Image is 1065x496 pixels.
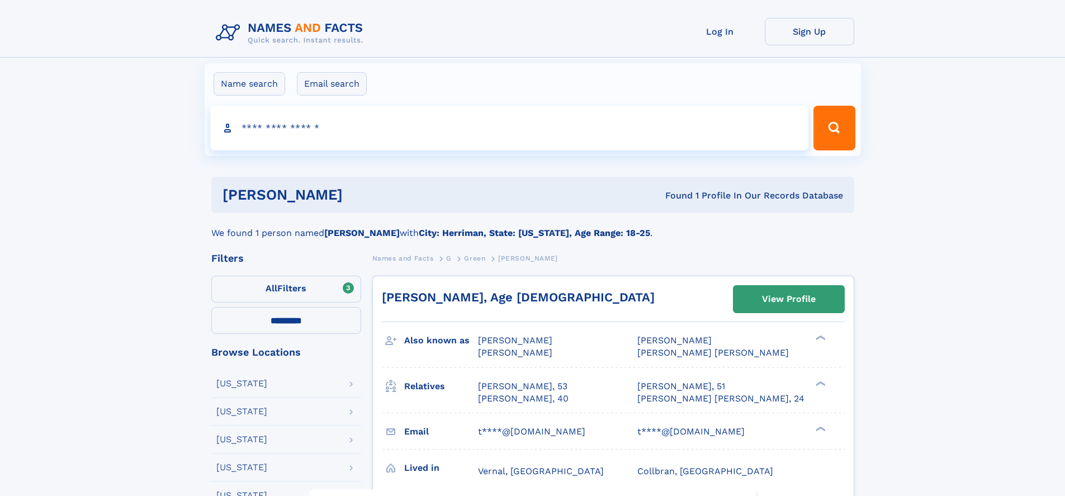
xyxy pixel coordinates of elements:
[211,253,361,263] div: Filters
[211,213,854,240] div: We found 1 person named with .
[382,290,655,304] a: [PERSON_NAME], Age [DEMOGRAPHIC_DATA]
[813,425,826,432] div: ❯
[297,72,367,96] label: Email search
[404,459,478,478] h3: Lived in
[637,335,712,346] span: [PERSON_NAME]
[765,18,854,45] a: Sign Up
[464,251,485,265] a: Green
[637,347,789,358] span: [PERSON_NAME] [PERSON_NAME]
[216,379,267,388] div: [US_STATE]
[216,407,267,416] div: [US_STATE]
[216,463,267,472] div: [US_STATE]
[214,72,285,96] label: Name search
[419,228,650,238] b: City: Herriman, State: [US_STATE], Age Range: 18-25
[637,380,725,393] a: [PERSON_NAME], 51
[216,435,267,444] div: [US_STATE]
[813,380,826,387] div: ❯
[464,254,485,262] span: Green
[637,393,804,405] a: [PERSON_NAME] [PERSON_NAME], 24
[324,228,400,238] b: [PERSON_NAME]
[211,276,361,303] label: Filters
[446,254,452,262] span: G
[733,286,844,313] a: View Profile
[478,380,567,393] a: [PERSON_NAME], 53
[813,106,855,150] button: Search Button
[504,190,843,202] div: Found 1 Profile In Our Records Database
[498,254,558,262] span: [PERSON_NAME]
[478,466,604,476] span: Vernal, [GEOGRAPHIC_DATA]
[211,347,361,357] div: Browse Locations
[813,334,826,342] div: ❯
[223,188,504,202] h1: [PERSON_NAME]
[266,283,277,294] span: All
[762,286,816,312] div: View Profile
[446,251,452,265] a: G
[675,18,765,45] a: Log In
[637,466,773,476] span: Collbran, [GEOGRAPHIC_DATA]
[211,18,372,48] img: Logo Names and Facts
[478,393,569,405] a: [PERSON_NAME], 40
[404,422,478,441] h3: Email
[372,251,434,265] a: Names and Facts
[478,347,552,358] span: [PERSON_NAME]
[478,335,552,346] span: [PERSON_NAME]
[404,377,478,396] h3: Relatives
[210,106,809,150] input: search input
[404,331,478,350] h3: Also known as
